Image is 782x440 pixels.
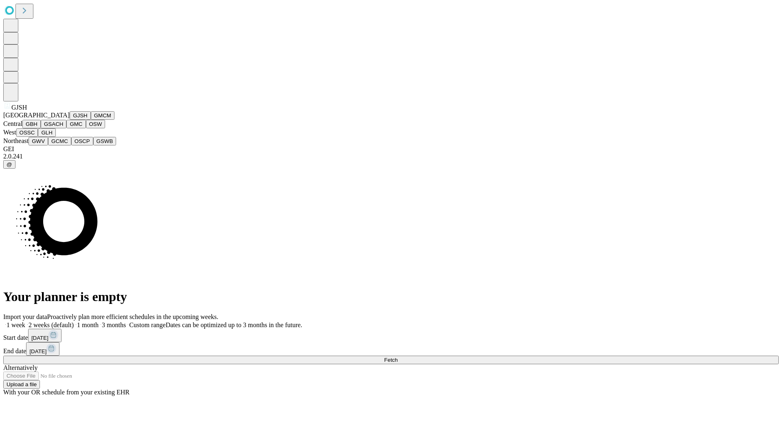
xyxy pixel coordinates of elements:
[26,342,59,356] button: [DATE]
[16,128,38,137] button: OSSC
[7,321,25,328] span: 1 week
[3,289,779,304] h1: Your planner is empty
[66,120,86,128] button: GMC
[86,120,105,128] button: OSW
[3,342,779,356] div: End date
[3,329,779,342] div: Start date
[7,161,12,167] span: @
[41,120,66,128] button: GSACH
[3,313,47,320] span: Import your data
[3,389,130,396] span: With your OR schedule from your existing EHR
[28,329,62,342] button: [DATE]
[3,380,40,389] button: Upload a file
[11,104,27,111] span: GJSH
[3,112,70,119] span: [GEOGRAPHIC_DATA]
[3,160,15,169] button: @
[22,120,41,128] button: GBH
[3,356,779,364] button: Fetch
[3,120,22,127] span: Central
[38,128,55,137] button: GLH
[48,137,71,145] button: GCMC
[29,137,48,145] button: GWV
[47,313,218,320] span: Proactively plan more efficient schedules in the upcoming weeks.
[166,321,302,328] span: Dates can be optimized up to 3 months in the future.
[3,364,37,371] span: Alternatively
[29,321,74,328] span: 2 weeks (default)
[3,145,779,153] div: GEI
[102,321,126,328] span: 3 months
[70,111,91,120] button: GJSH
[77,321,99,328] span: 1 month
[384,357,398,363] span: Fetch
[91,111,114,120] button: GMCM
[3,129,16,136] span: West
[3,153,779,160] div: 2.0.241
[3,137,29,144] span: Northeast
[31,335,48,341] span: [DATE]
[29,348,46,354] span: [DATE]
[93,137,116,145] button: GSWB
[71,137,93,145] button: OSCP
[129,321,165,328] span: Custom range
